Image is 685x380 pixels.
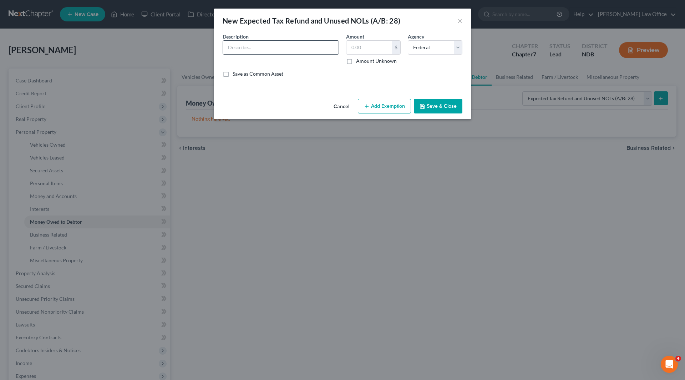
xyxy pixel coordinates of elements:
input: 0.00 [346,41,392,54]
button: Save & Close [414,99,462,114]
button: Cancel [328,100,355,114]
div: New Expected Tax Refund and Unused NOLs (A/B: 28) [223,16,401,26]
span: Description [223,34,249,40]
button: × [457,16,462,25]
label: Agency [408,33,424,40]
label: Amount Unknown [356,57,397,65]
span: 4 [675,356,681,361]
div: $ [392,41,400,54]
button: Add Exemption [358,99,411,114]
iframe: Intercom live chat [661,356,678,373]
label: Amount [346,33,364,40]
label: Save as Common Asset [233,70,283,77]
input: Describe... [223,41,339,54]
